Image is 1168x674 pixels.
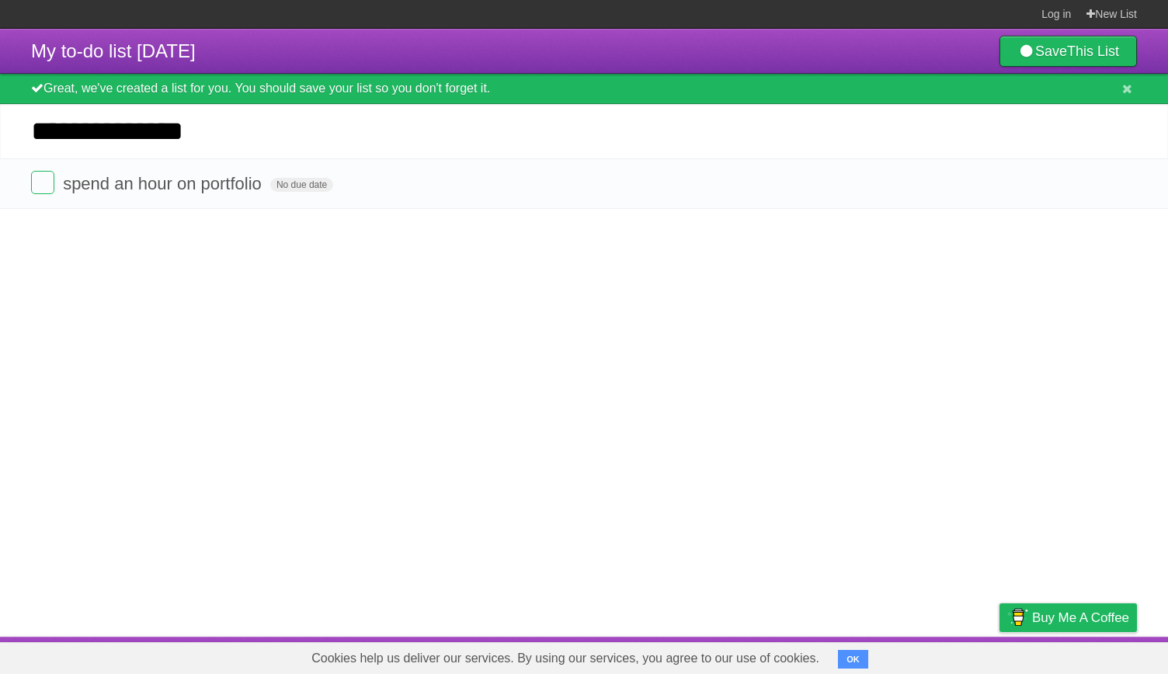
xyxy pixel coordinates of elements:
b: This List [1067,43,1119,59]
a: SaveThis List [999,36,1137,67]
button: OK [838,650,868,669]
span: Cookies help us deliver our services. By using our services, you agree to our use of cookies. [296,643,835,674]
a: Buy me a coffee [999,603,1137,632]
a: About [793,641,826,670]
img: Buy me a coffee [1007,604,1028,631]
label: Done [31,171,54,194]
a: Suggest a feature [1039,641,1137,670]
a: Terms [926,641,961,670]
span: No due date [270,178,333,192]
span: Buy me a coffee [1032,604,1129,631]
a: Privacy [979,641,1020,670]
span: spend an hour on portfolio [63,174,266,193]
a: Developers [844,641,907,670]
span: My to-do list [DATE] [31,40,196,61]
